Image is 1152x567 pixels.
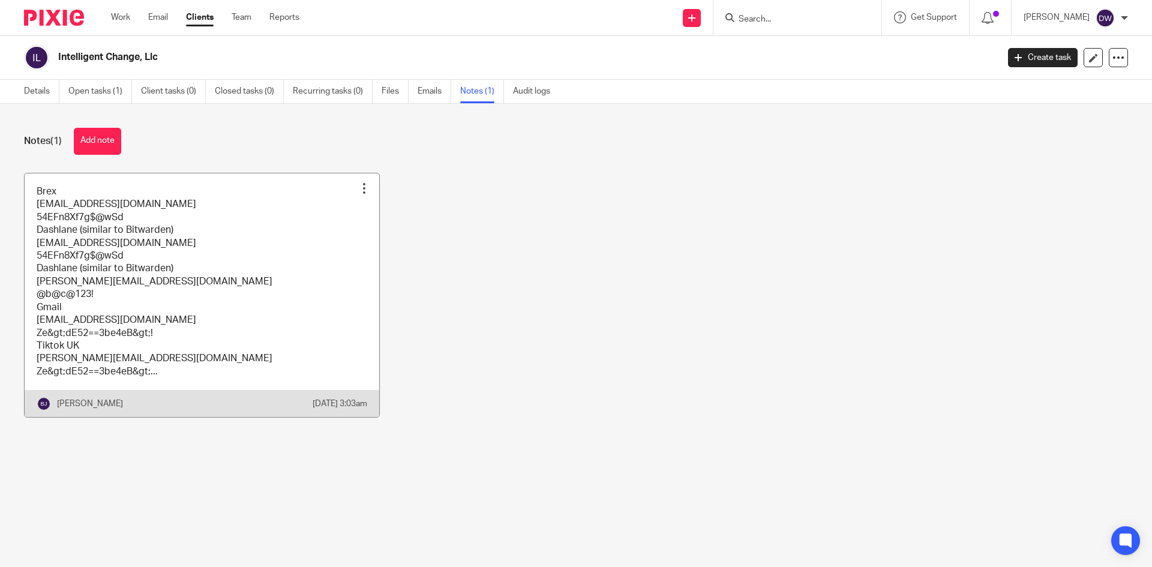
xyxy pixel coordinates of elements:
[24,10,84,26] img: Pixie
[50,136,62,146] span: (1)
[460,80,504,103] a: Notes (1)
[24,135,62,148] h1: Notes
[37,397,51,411] img: svg%3E
[111,11,130,23] a: Work
[148,11,168,23] a: Email
[232,11,251,23] a: Team
[513,80,559,103] a: Audit logs
[1024,11,1090,23] p: [PERSON_NAME]
[293,80,373,103] a: Recurring tasks (0)
[68,80,132,103] a: Open tasks (1)
[313,398,367,410] p: [DATE] 3:03am
[24,80,59,103] a: Details
[58,51,803,64] h2: Intelligent Change, Llc
[1096,8,1115,28] img: svg%3E
[74,128,121,155] button: Add note
[186,11,214,23] a: Clients
[418,80,451,103] a: Emails
[1008,48,1078,67] a: Create task
[215,80,284,103] a: Closed tasks (0)
[57,398,123,410] p: [PERSON_NAME]
[911,13,957,22] span: Get Support
[24,45,49,70] img: svg%3E
[141,80,206,103] a: Client tasks (0)
[382,80,409,103] a: Files
[269,11,299,23] a: Reports
[737,14,845,25] input: Search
